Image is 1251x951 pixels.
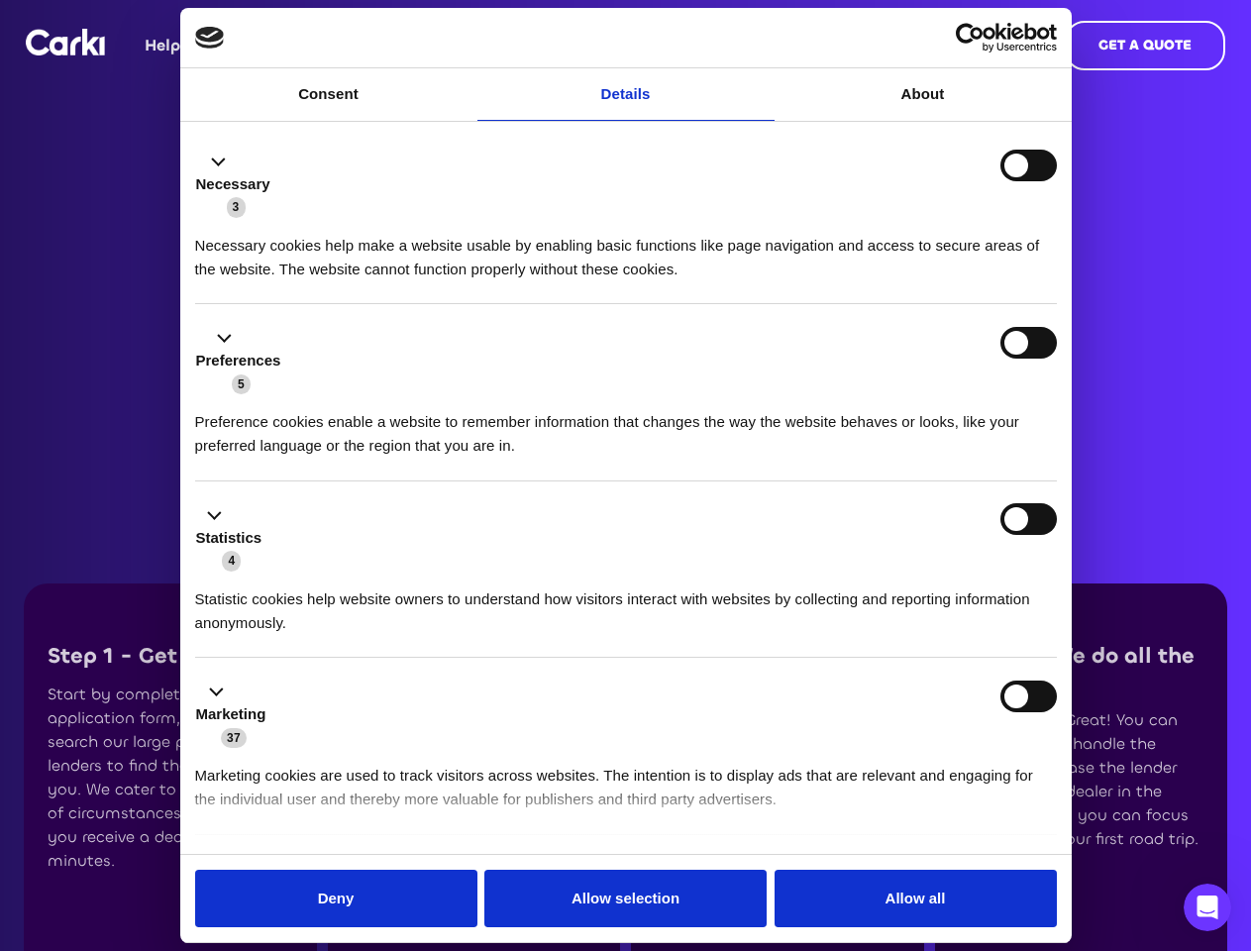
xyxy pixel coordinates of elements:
span: 37 [221,728,247,748]
button: Necessary (3) [195,150,282,219]
div: Necessary cookies help make a website usable by enabling basic functions like page navigation and... [195,219,1057,281]
img: logo [195,27,225,49]
label: Preferences [196,350,281,372]
span: 4 [222,551,241,571]
div: Found a car? Great! You can relax while we handle the paperwork, chase the lender and keep the de... [959,708,1204,851]
div: Preference cookies enable a website to remember information that changes the way the website beha... [195,395,1057,458]
div: Statistic cookies help website owners to understand how visitors interact with websites by collec... [195,573,1057,635]
a: About [775,68,1072,121]
a: Help & Advice [129,7,270,84]
div: Start by completing our application form, and we'll search our large panel of lenders to find the... [48,683,293,873]
a: GET A QUOTE [1065,21,1225,70]
button: Deny [195,870,477,927]
button: Preferences (5) [195,327,293,396]
iframe: Intercom live chat [1184,884,1231,931]
button: Allow selection [484,870,767,927]
label: Statistics [196,527,262,550]
a: Usercentrics Cookiebot - opens in a new window [884,23,1057,53]
button: Statistics (4) [195,503,274,573]
a: Consent [180,68,477,121]
a: Details [477,68,775,121]
p: Step 1 - Get a quote [48,643,293,669]
div: Marketing cookies are used to track visitors across websites. The intention is to display ads tha... [195,749,1057,811]
label: Necessary [196,173,270,196]
span: 5 [232,374,251,394]
span: 3 [227,197,246,217]
p: Step 4 - We do all the checks [959,643,1204,695]
label: Marketing [196,703,266,726]
button: Allow all [775,870,1057,927]
img: Logo [26,29,105,55]
a: 0161 399 1798 [804,7,945,84]
a: home [26,29,105,55]
strong: GET A QUOTE [1098,36,1192,54]
button: Marketing (37) [195,681,278,750]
